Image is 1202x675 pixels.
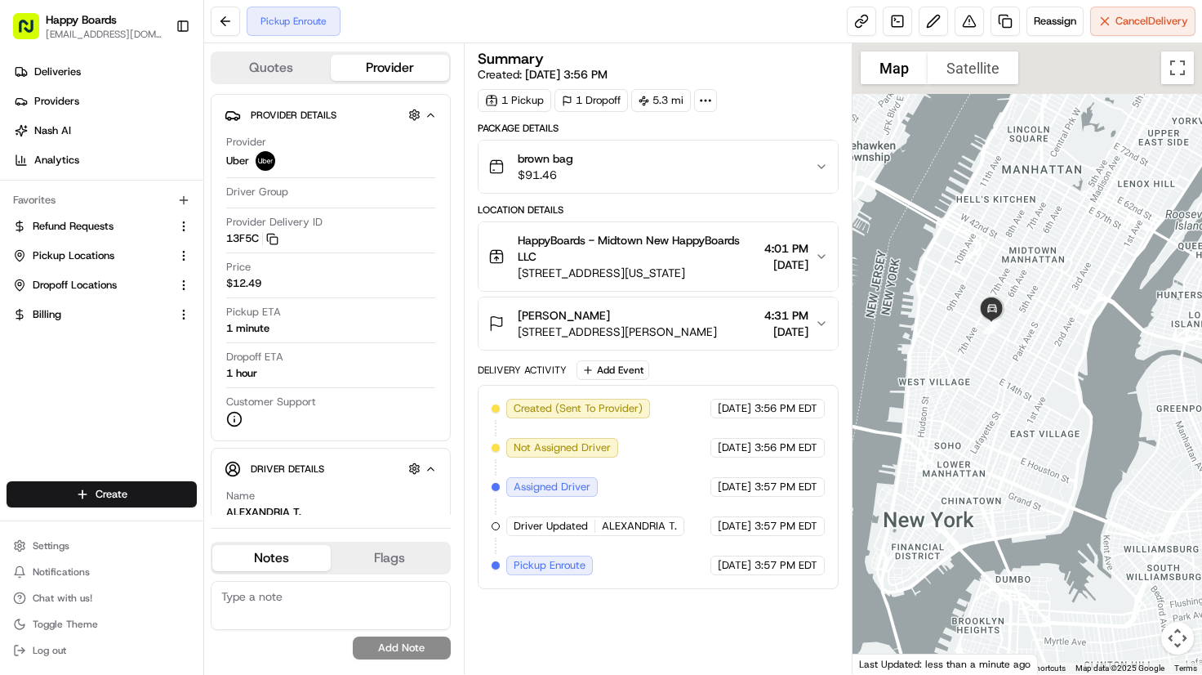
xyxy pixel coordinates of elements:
[764,307,808,324] span: 4:31 PM
[602,519,677,534] span: ALEXANDRIA T.
[478,89,551,112] div: 1 Pickup
[7,7,169,46] button: Happy Boards[EMAIL_ADDRESS][DOMAIN_NAME]
[7,272,197,298] button: Dropoff Locations
[138,366,151,379] div: 💻
[857,653,910,674] img: Google
[33,307,61,322] span: Billing
[7,613,197,636] button: Toggle Theme
[256,151,275,171] img: uber-new-logo.jpeg
[16,155,46,185] img: 1736555255976-a54dd68f-1ca7-489b-9aae-adbdc363a1c4
[16,212,109,225] div: Past conversations
[34,123,71,138] span: Nash AI
[478,66,608,83] span: Created:
[479,222,839,291] button: HappyBoards - Midtown New HappyBoards LLC[STREET_ADDRESS][US_STATE]4:01 PM[DATE]
[928,51,1018,84] button: Show satellite imagery
[518,307,610,324] span: [PERSON_NAME]
[518,232,759,265] span: HappyBoards - Midtown New HappyBoards LLC
[16,65,297,91] p: Welcome 👋
[33,592,92,605] span: Chat with us!
[331,55,449,81] button: Provider
[51,253,216,266] span: [PERSON_NAME] [PERSON_NAME]
[1174,664,1197,673] a: Terms (opens in new tab)
[226,395,316,409] span: Customer Support
[853,654,1038,674] div: Last Updated: less than a minute ago
[1026,7,1084,36] button: Reassign
[46,28,162,41] button: [EMAIL_ADDRESS][DOMAIN_NAME]
[251,463,324,476] span: Driver Details
[34,153,79,168] span: Analytics
[718,401,751,416] span: [DATE]
[73,155,268,172] div: Start new chat
[225,101,437,128] button: Provider Details
[857,653,910,674] a: Open this area in Google Maps (opens a new window)
[1034,14,1076,29] span: Reassign
[16,16,49,48] img: Nash
[33,539,69,552] span: Settings
[226,215,323,230] span: Provider Delivery ID
[226,321,269,336] div: 1 minute
[33,253,46,266] img: 1736555255976-a54dd68f-1ca7-489b-9aae-adbdc363a1c4
[226,505,301,520] div: ALEXANDRIA T.
[33,248,114,263] span: Pickup Locations
[16,237,42,263] img: Dianne Alexi Soriano
[764,257,808,273] span: [DATE]
[514,440,611,455] span: Not Assigned Driver
[478,203,839,217] div: Location Details
[1161,622,1194,655] button: Map camera controls
[514,558,585,573] span: Pickup Enroute
[1161,51,1194,84] button: Toggle fullscreen view
[131,358,269,387] a: 💻API Documentation
[7,59,203,85] a: Deliveries
[226,276,261,291] span: $12.49
[1075,664,1164,673] span: Map data ©2025 Google
[10,358,131,387] a: 📗Knowledge Base
[7,534,197,557] button: Settings
[13,278,171,293] a: Dropoff Locations
[861,51,928,84] button: Show street map
[331,545,449,571] button: Flags
[212,545,331,571] button: Notes
[115,404,198,417] a: Powered byPylon
[251,109,336,122] span: Provider Details
[225,455,437,482] button: Driver Details
[7,302,197,328] button: Billing
[718,519,751,534] span: [DATE]
[226,489,255,503] span: Name
[7,561,197,583] button: Notifications
[755,480,817,494] span: 3:57 PM EDT
[33,278,117,293] span: Dropoff Locations
[226,154,249,168] span: Uber
[718,558,751,573] span: [DATE]
[755,519,817,534] span: 3:57 PM EDT
[478,364,567,377] div: Delivery Activity
[7,88,203,114] a: Providers
[220,253,225,266] span: •
[1115,14,1188,29] span: Cancel Delivery
[73,172,225,185] div: We're available if you need us!
[42,105,269,122] input: Clear
[755,440,817,455] span: 3:56 PM EDT
[253,208,297,228] button: See all
[7,213,197,239] button: Refund Requests
[518,265,759,281] span: [STREET_ADDRESS][US_STATE]
[7,481,197,507] button: Create
[33,364,125,381] span: Knowledge Base
[7,118,203,144] a: Nash AI
[718,480,751,494] span: [DATE]
[226,366,257,381] div: 1 hour
[226,350,283,364] span: Dropoff ETA
[1090,7,1195,36] button: CancelDelivery
[226,185,288,199] span: Driver Group
[46,11,117,28] span: Happy Boards
[34,65,81,79] span: Deliveries
[478,51,544,66] h3: Summary
[16,366,29,379] div: 📗
[631,89,691,112] div: 5.3 mi
[7,243,197,269] button: Pickup Locations
[13,248,171,263] a: Pickup Locations
[13,219,171,234] a: Refund Requests
[33,219,114,234] span: Refund Requests
[34,155,64,185] img: 1732323095091-59ea418b-cfe3-43c8-9ae0-d0d06d6fd42c
[162,405,198,417] span: Pylon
